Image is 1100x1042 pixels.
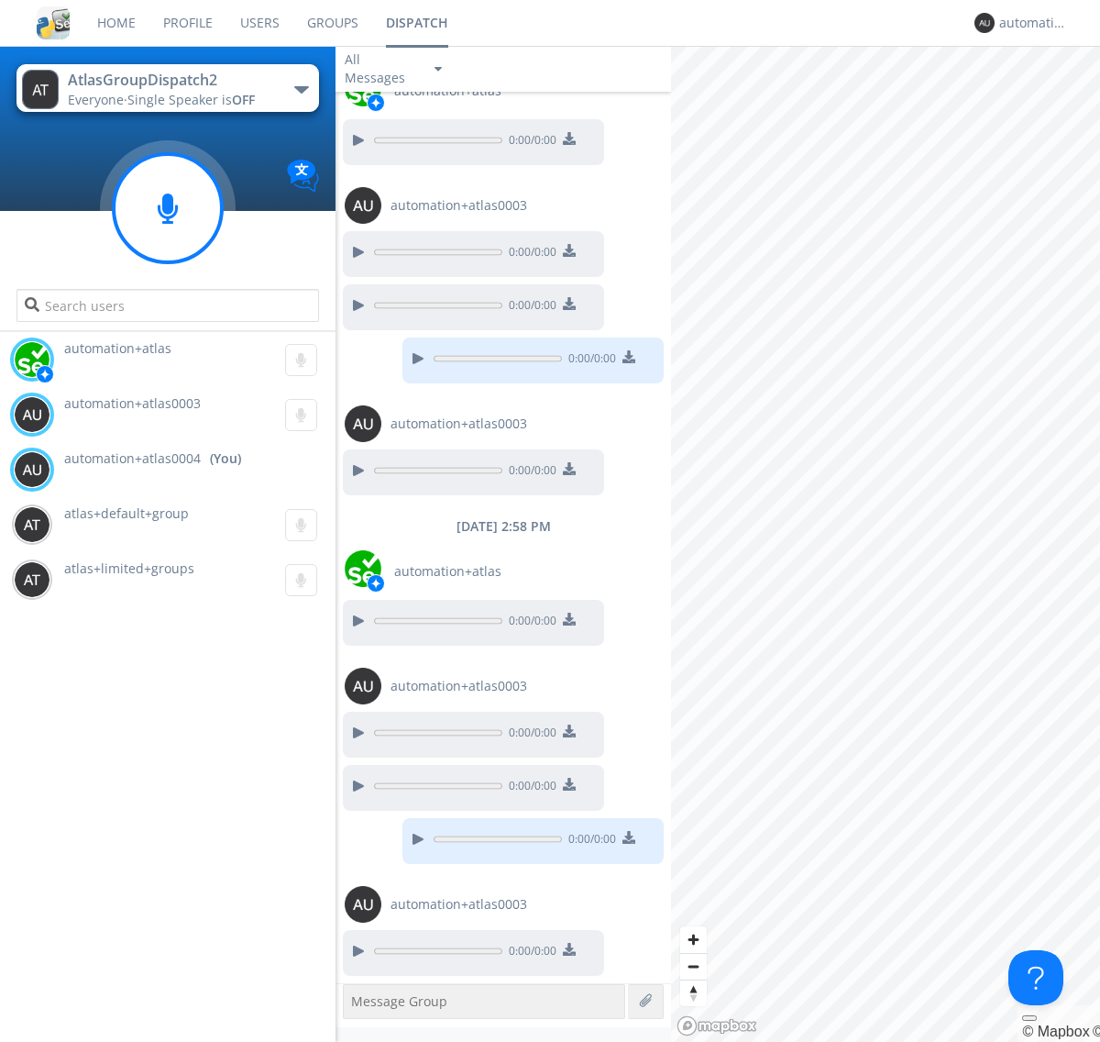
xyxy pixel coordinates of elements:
[345,550,381,587] img: d2d01cd9b4174d08988066c6d424eccd
[16,64,318,112] button: AtlasGroupDispatch2Everyone·Single Speaker isOFF
[345,50,418,87] div: All Messages
[999,14,1068,32] div: automation+atlas0004
[680,981,707,1006] span: Reset bearing to north
[563,244,576,257] img: download media button
[345,405,381,442] img: 373638.png
[563,132,576,145] img: download media button
[335,517,671,536] div: [DATE] 2:58 PM
[502,613,556,633] span: 0:00 / 0:00
[22,70,59,109] img: 373638.png
[68,70,274,91] div: AtlasGroupDispatch2
[676,1015,757,1036] a: Mapbox logo
[16,289,318,322] input: Search users
[390,677,527,695] span: automation+atlas0003
[502,132,556,152] span: 0:00 / 0:00
[64,560,194,577] span: atlas+limited+groups
[127,91,255,108] span: Single Speaker is
[287,160,319,192] img: Translation enabled
[14,561,50,598] img: 373638.png
[680,954,707,980] span: Zoom out
[1022,1024,1089,1039] a: Mapbox
[563,943,576,956] img: download media button
[394,562,501,581] span: automation+atlas
[14,341,50,378] img: d2d01cd9b4174d08988066c6d424eccd
[390,196,527,215] span: automation+atlas0003
[680,980,707,1006] button: Reset bearing to north
[680,953,707,980] button: Zoom out
[680,926,707,953] button: Zoom in
[390,415,527,433] span: automation+atlas0003
[14,451,50,488] img: 373638.png
[622,831,635,844] img: download media button
[37,6,70,39] img: cddb5a64eb264b2086981ab96f4c1ba7
[345,187,381,224] img: 373638.png
[563,778,576,791] img: download media button
[974,13,995,33] img: 373638.png
[502,778,556,798] span: 0:00 / 0:00
[210,449,241,468] div: (You)
[562,350,616,371] span: 0:00 / 0:00
[64,449,201,468] span: automation+atlas0004
[1008,950,1063,1005] iframe: Toggle Customer Support
[64,394,201,412] span: automation+atlas0003
[232,91,255,108] span: OFF
[502,297,556,317] span: 0:00 / 0:00
[345,668,381,704] img: 373638.png
[502,244,556,264] span: 0:00 / 0:00
[563,297,576,310] img: download media button
[1022,1015,1037,1021] button: Toggle attribution
[502,725,556,745] span: 0:00 / 0:00
[64,504,189,522] span: atlas+default+group
[434,67,442,72] img: caret-down-sm.svg
[563,462,576,475] img: download media button
[345,886,381,923] img: 373638.png
[563,613,576,626] img: download media button
[14,506,50,543] img: 373638.png
[68,91,274,109] div: Everyone ·
[502,462,556,482] span: 0:00 / 0:00
[622,350,635,363] img: download media button
[390,895,527,914] span: automation+atlas0003
[502,943,556,963] span: 0:00 / 0:00
[563,725,576,737] img: download media button
[64,339,171,357] span: automation+atlas
[562,831,616,851] span: 0:00 / 0:00
[14,396,50,433] img: 373638.png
